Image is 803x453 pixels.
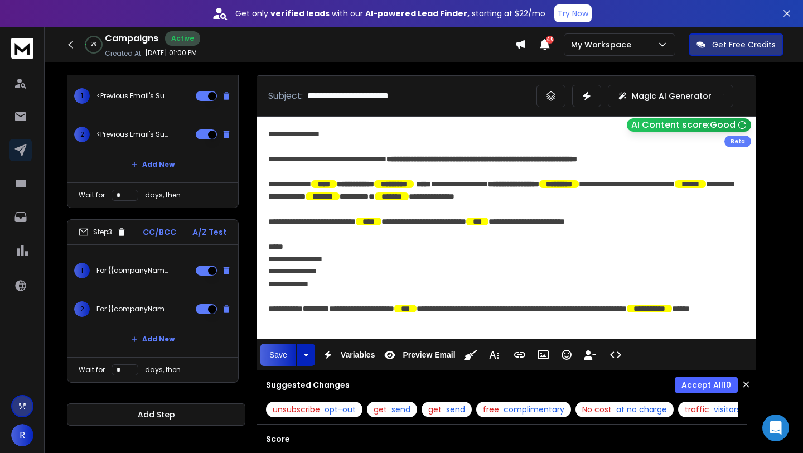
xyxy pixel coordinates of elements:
[67,403,245,426] button: Add Step
[192,226,227,238] p: A/Z Test
[504,404,564,415] span: complimentary
[74,127,90,142] span: 2
[79,227,127,237] div: Step 3
[446,404,465,415] span: send
[145,191,181,200] p: days, then
[338,350,378,360] span: Variables
[67,45,239,208] li: Step2CC/BCCA/Z Test1<Previous Email's Subject>2<Previous Email's Subject>Add NewWait fordays, then
[266,379,350,391] h3: Suggested Changes
[533,344,554,366] button: Insert Image (⌘P)
[579,344,601,366] button: Insert Unsubscribe Link
[724,136,751,147] div: Beta
[675,377,738,393] button: Accept All10
[554,4,592,22] button: Try Now
[685,404,709,415] span: traffic
[266,433,747,445] h3: Score
[317,344,378,366] button: Variables
[571,39,636,50] p: My Workspace
[268,89,303,103] p: Subject:
[145,365,181,374] p: days, then
[270,8,330,19] strong: verified leads
[632,90,712,102] p: Magic AI Generator
[96,91,168,100] p: <Previous Email's Subject>
[74,263,90,278] span: 1
[105,32,158,45] h1: Campaigns
[391,404,410,415] span: send
[616,404,667,415] span: at no charge
[379,344,457,366] button: Preview Email
[483,344,505,366] button: More Text
[608,85,733,107] button: Magic AI Generator
[260,344,296,366] button: Save
[762,415,789,441] div: Open Intercom Messenger
[165,31,200,46] div: Active
[325,404,356,415] span: opt-out
[96,305,168,314] p: For {{companyName}}?
[374,404,387,415] span: get
[712,39,776,50] p: Get Free Credits
[365,8,470,19] strong: AI-powered Lead Finder,
[11,424,33,446] button: R
[556,344,577,366] button: Emoticons
[96,130,168,139] p: <Previous Email's Subject>
[67,219,239,383] li: Step3CC/BCCA/Z Test1For {{companyName}}?2For {{companyName}}?Add NewWait fordays, then
[74,301,90,317] span: 2
[79,191,105,200] p: Wait for
[428,404,442,415] span: get
[558,8,588,19] p: Try Now
[11,38,33,59] img: logo
[122,153,183,176] button: Add New
[145,49,197,57] p: [DATE] 01:00 PM
[689,33,783,56] button: Get Free Credits
[79,365,105,374] p: Wait for
[143,226,176,238] p: CC/BCC
[122,328,183,350] button: Add New
[74,88,90,104] span: 1
[483,404,499,415] span: free
[582,404,612,415] span: No cost
[235,8,545,19] p: Get only with our starting at $22/mo
[105,49,143,58] p: Created At:
[273,404,320,415] span: unsubscribe
[91,41,96,48] p: 2 %
[605,344,626,366] button: Code View
[509,344,530,366] button: Insert Link (⌘K)
[400,350,457,360] span: Preview Email
[460,344,481,366] button: Clean HTML
[546,36,554,44] span: 40
[96,266,168,275] p: For {{companyName}}?
[627,118,751,132] button: AI Content score:Good
[714,404,741,415] span: visitors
